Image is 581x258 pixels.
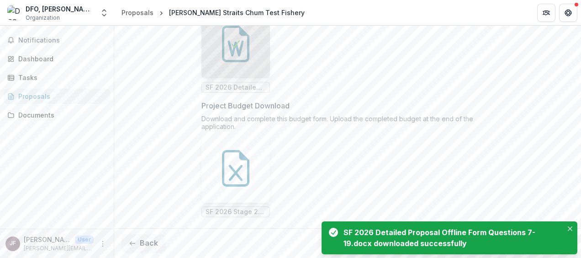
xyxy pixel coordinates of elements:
[18,91,103,101] div: Proposals
[10,241,16,247] div: John Fulton
[201,10,270,93] div: SF 2026 Detailed Proposal Offline Form Questions 7-19.docx
[24,235,71,244] p: [PERSON_NAME]
[318,218,581,258] div: Notifications-bottom-right
[24,244,94,253] p: [PERSON_NAME][EMAIL_ADDRESS][DOMAIN_NAME]
[4,89,110,104] a: Proposals
[201,100,290,111] p: Project Budget Download
[4,70,110,85] a: Tasks
[169,8,305,17] div: [PERSON_NAME] Straits Chum Test Fishery
[201,134,270,217] div: SF 2026 Stage 2 Budget Form.xlsx
[343,227,559,249] div: SF 2026 Detailed Proposal Offline Form Questions 7-19.docx downloaded successfully
[18,73,103,82] div: Tasks
[97,238,108,249] button: More
[206,84,266,91] span: SF 2026 Detailed Proposal Offline Form Questions 7-19.docx
[121,234,165,253] button: Back
[18,54,103,64] div: Dashboard
[559,4,577,22] button: Get Help
[75,236,94,244] p: User
[98,4,111,22] button: Open entity switcher
[118,6,157,19] a: Proposals
[201,115,494,134] div: Download and complete this budget form. Upload the completed budget at the end of the application.
[26,14,60,22] span: Organization
[4,33,110,48] button: Notifications
[565,223,576,234] button: Close
[26,4,94,14] div: DFO, [PERSON_NAME] River
[7,5,22,20] img: DFO, Campbell River
[537,4,555,22] button: Partners
[18,37,106,44] span: Notifications
[206,208,266,216] span: SF 2026 Stage 2 Budget Form.xlsx
[4,107,110,123] a: Documents
[118,6,308,19] nav: breadcrumb
[18,110,103,120] div: Documents
[121,8,153,17] div: Proposals
[4,51,110,66] a: Dashboard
